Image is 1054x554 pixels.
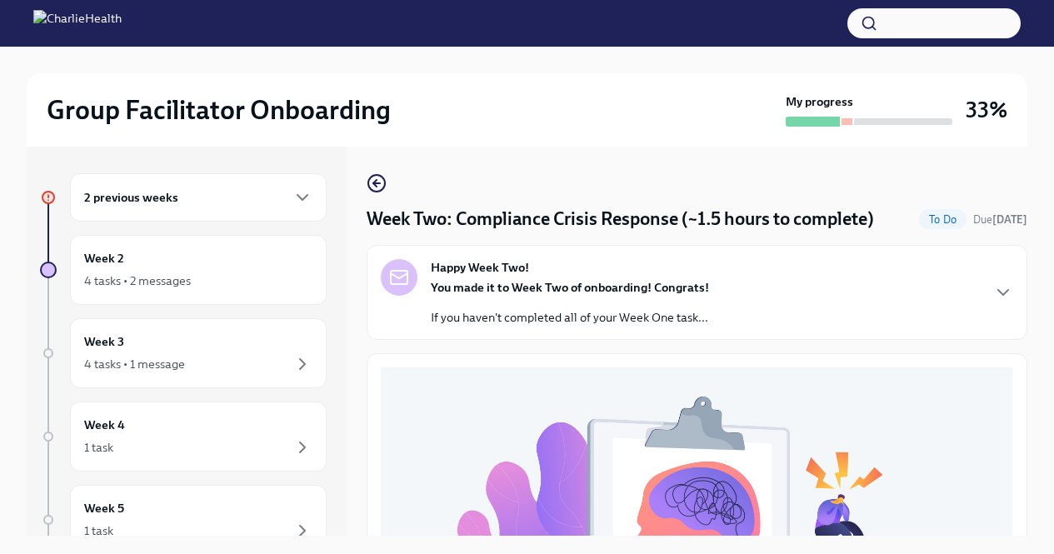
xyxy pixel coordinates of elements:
[47,93,391,127] h2: Group Facilitator Onboarding
[786,93,853,110] strong: My progress
[84,416,125,434] h6: Week 4
[367,207,874,232] h4: Week Two: Compliance Crisis Response (~1.5 hours to complete)
[431,259,529,276] strong: Happy Week Two!
[919,213,967,226] span: To Do
[966,95,1007,125] h3: 33%
[992,213,1027,226] strong: [DATE]
[40,318,327,388] a: Week 34 tasks • 1 message
[33,10,122,37] img: CharlieHealth
[84,332,124,351] h6: Week 3
[84,522,113,539] div: 1 task
[40,235,327,305] a: Week 24 tasks • 2 messages
[84,439,113,456] div: 1 task
[40,402,327,472] a: Week 41 task
[431,280,709,295] strong: You made it to Week Two of onboarding! Congrats!
[70,173,327,222] div: 2 previous weeks
[973,212,1027,227] span: September 1st, 2025 09:00
[84,272,191,289] div: 4 tasks • 2 messages
[84,249,124,267] h6: Week 2
[84,356,185,372] div: 4 tasks • 1 message
[84,499,124,517] h6: Week 5
[84,188,178,207] h6: 2 previous weeks
[973,213,1027,226] span: Due
[431,309,709,326] p: If you haven't completed all of your Week One task...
